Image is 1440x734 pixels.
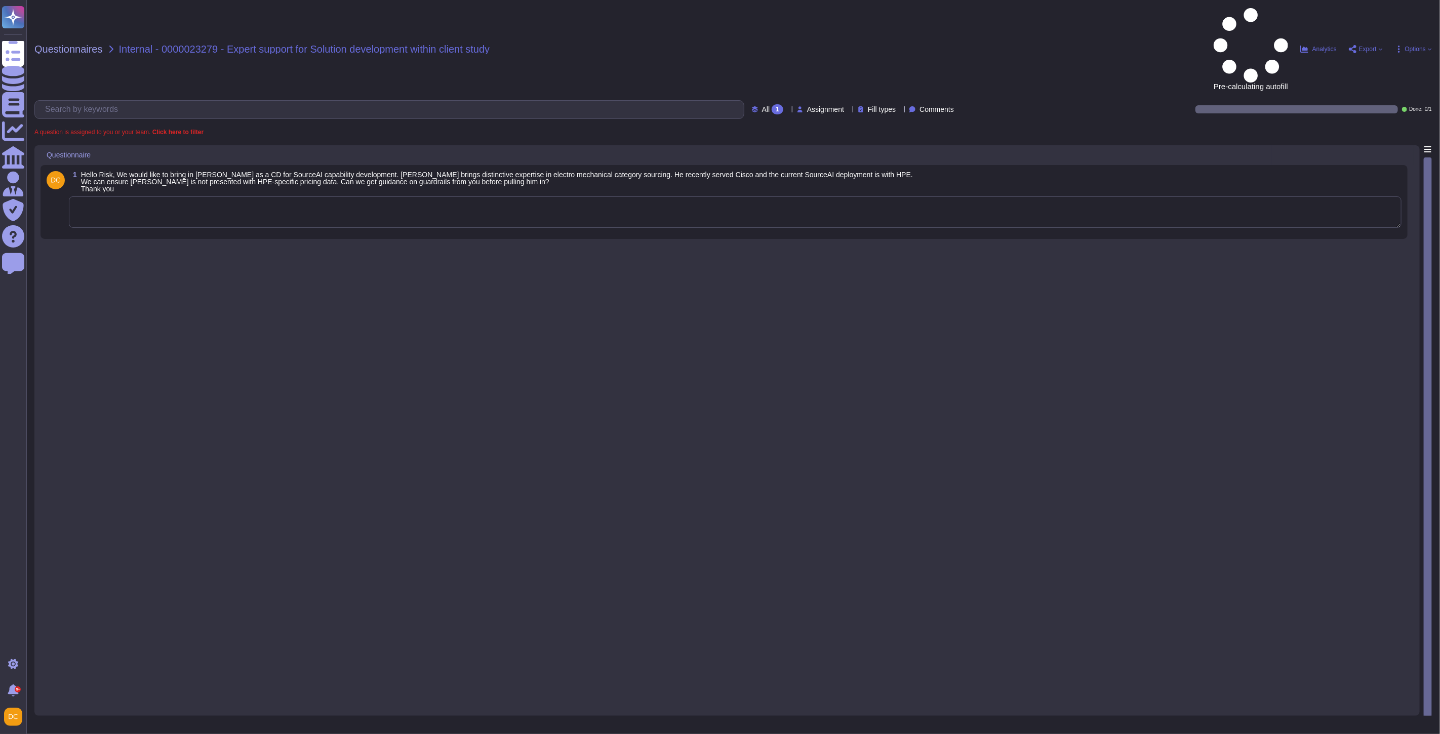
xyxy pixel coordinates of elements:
[2,706,29,728] button: user
[47,171,65,189] img: user
[1405,46,1426,52] span: Options
[919,106,954,113] span: Comments
[772,104,783,114] div: 1
[1409,107,1423,112] span: Done:
[807,106,844,113] span: Assignment
[119,44,490,54] span: Internal - 0000023279 - Expert support for Solution development within client study
[4,708,22,726] img: user
[762,106,770,113] span: All
[1312,46,1337,52] span: Analytics
[15,686,21,692] div: 9+
[1214,8,1288,90] span: Pre-calculating autofill
[1300,45,1337,53] button: Analytics
[34,129,204,135] span: A question is assigned to you or your team.
[1359,46,1377,52] span: Export
[47,151,91,158] span: Questionnaire
[868,106,896,113] span: Fill types
[1425,107,1432,112] span: 0 / 1
[150,129,204,136] b: Click here to filter
[34,44,103,54] span: Questionnaires
[81,171,913,193] span: Hello Risk, We would like to bring in [PERSON_NAME] as a CD for SourceAI capability development. ...
[40,101,744,118] input: Search by keywords
[69,171,77,178] span: 1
